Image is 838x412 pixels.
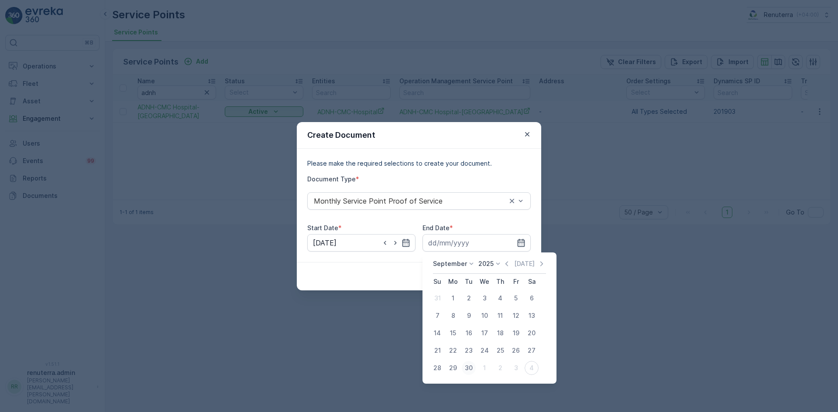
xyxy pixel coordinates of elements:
[422,234,531,252] input: dd/mm/yyyy
[430,309,444,323] div: 7
[477,361,491,375] div: 1
[525,291,539,305] div: 6
[477,274,492,289] th: Wednesday
[509,291,523,305] div: 5
[493,361,507,375] div: 2
[525,361,539,375] div: 4
[509,326,523,340] div: 19
[477,291,491,305] div: 3
[493,309,507,323] div: 11
[462,326,476,340] div: 16
[525,326,539,340] div: 20
[525,309,539,323] div: 13
[477,344,491,358] div: 24
[493,326,507,340] div: 18
[477,309,491,323] div: 10
[422,224,450,232] label: End Date
[525,344,539,358] div: 27
[307,234,416,252] input: dd/mm/yyyy
[462,344,476,358] div: 23
[429,274,445,289] th: Sunday
[462,361,476,375] div: 30
[307,224,338,232] label: Start Date
[307,175,356,183] label: Document Type
[514,259,535,268] p: [DATE]
[509,344,523,358] div: 26
[524,274,539,289] th: Saturday
[509,361,523,375] div: 3
[461,274,477,289] th: Tuesday
[446,291,460,305] div: 1
[446,309,460,323] div: 8
[446,361,460,375] div: 29
[433,259,467,268] p: September
[493,291,507,305] div: 4
[430,291,444,305] div: 31
[430,344,444,358] div: 21
[430,326,444,340] div: 14
[446,344,460,358] div: 22
[508,274,524,289] th: Friday
[445,274,461,289] th: Monday
[462,291,476,305] div: 2
[492,274,508,289] th: Thursday
[509,309,523,323] div: 12
[477,326,491,340] div: 17
[446,326,460,340] div: 15
[307,129,375,141] p: Create Document
[307,159,531,168] p: Please make the required selections to create your document.
[430,361,444,375] div: 28
[493,344,507,358] div: 25
[462,309,476,323] div: 9
[478,259,494,268] p: 2025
